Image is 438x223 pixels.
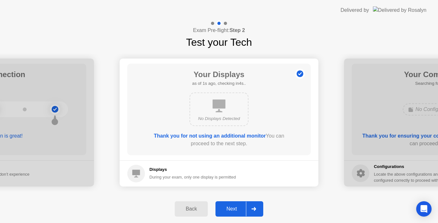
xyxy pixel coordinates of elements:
[341,6,369,14] div: Delivered by
[373,6,426,14] img: Delivered by Rosalyn
[154,133,266,139] b: Thank you for not using an additional monitor
[177,206,206,212] div: Back
[175,201,208,217] button: Back
[192,80,246,87] h5: as of 1s ago, checking in4s..
[146,132,292,147] div: You can proceed to the next step.
[192,69,246,80] h1: Your Displays
[416,201,432,217] div: Open Intercom Messenger
[230,28,245,33] b: Step 2
[149,174,236,180] div: During your exam, only one display is permitted
[195,115,243,122] div: No Displays Detected
[193,27,245,34] h4: Exam Pre-flight:
[149,166,236,173] h5: Displays
[215,201,263,217] button: Next
[217,206,246,212] div: Next
[186,35,252,50] h1: Test your Tech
